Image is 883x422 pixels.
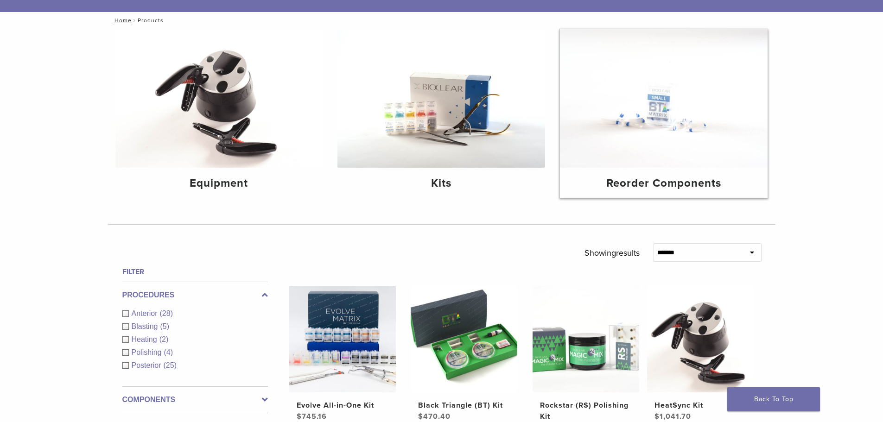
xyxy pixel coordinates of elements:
img: Black Triangle (BT) Kit [411,286,517,392]
span: (4) [164,348,173,356]
img: HeatSync Kit [647,286,754,392]
a: Black Triangle (BT) KitBlack Triangle (BT) Kit $470.40 [410,286,518,422]
h4: Filter [122,266,268,277]
span: Anterior [132,309,160,317]
a: Kits [337,29,545,198]
h2: Black Triangle (BT) Kit [418,400,510,411]
bdi: 745.16 [297,412,327,421]
img: Reorder Components [560,29,768,168]
span: / [132,18,138,23]
h4: Equipment [123,175,316,192]
p: Showing results [584,243,640,263]
a: HeatSync KitHeatSync Kit $1,041.70 [647,286,755,422]
h4: Kits [345,175,538,192]
a: Reorder Components [560,29,768,198]
a: Equipment [115,29,323,198]
span: (5) [160,322,169,330]
span: (28) [160,309,173,317]
h2: Rockstar (RS) Polishing Kit [540,400,632,422]
span: Posterior [132,361,164,369]
nav: Products [108,12,775,29]
h4: Reorder Components [567,175,760,192]
span: (2) [159,335,169,343]
img: Kits [337,29,545,168]
bdi: 1,041.70 [654,412,691,421]
label: Components [122,394,268,405]
span: Blasting [132,322,160,330]
label: Procedures [122,290,268,301]
a: Evolve All-in-One KitEvolve All-in-One Kit $745.16 [289,286,397,422]
bdi: 470.40 [418,412,451,421]
span: Polishing [132,348,164,356]
h2: HeatSync Kit [654,400,746,411]
span: Heating [132,335,159,343]
span: $ [297,412,302,421]
a: Home [112,17,132,24]
h2: Evolve All-in-One Kit [297,400,388,411]
img: Rockstar (RS) Polishing Kit [533,286,639,392]
img: Equipment [115,29,323,168]
span: $ [654,412,660,421]
img: Evolve All-in-One Kit [289,286,396,392]
span: (25) [164,361,177,369]
a: Back To Top [727,387,820,411]
span: $ [418,412,423,421]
